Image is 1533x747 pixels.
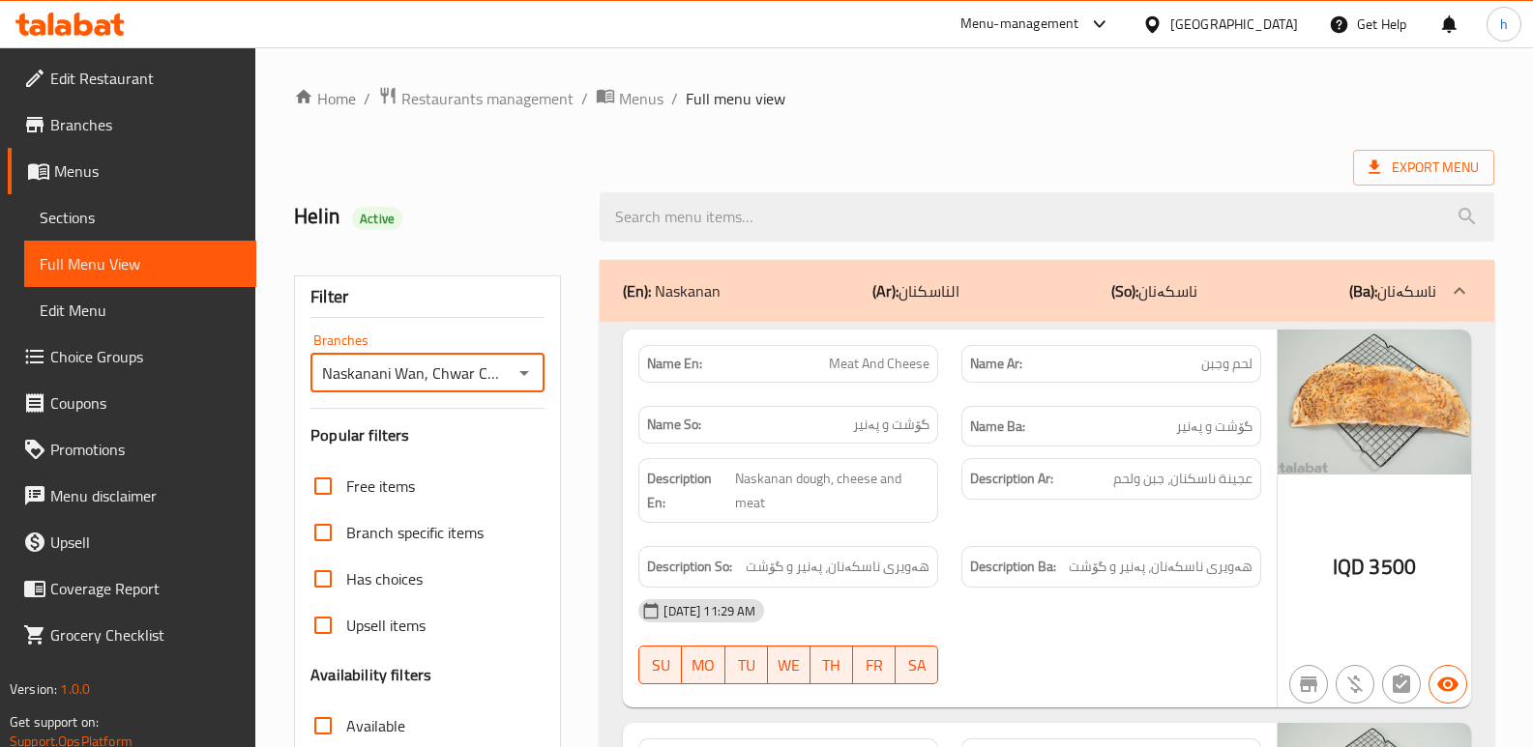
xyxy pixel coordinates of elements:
[24,241,256,287] a: Full Menu View
[1111,279,1197,302] p: ناسکەنان
[970,555,1056,579] strong: Description Ba:
[50,623,241,646] span: Grocery Checklist
[1500,14,1508,35] span: h
[24,194,256,241] a: Sections
[647,467,731,514] strong: Description En:
[10,709,99,734] span: Get support on:
[970,415,1025,439] strong: Name Ba:
[1349,279,1436,302] p: ناسکەنان
[1113,467,1253,491] span: عجينة ناسكنان، جبن ولحم
[623,279,721,302] p: Naskanan
[682,646,724,684] button: MO
[346,474,415,498] span: Free items
[725,646,768,684] button: TU
[364,87,370,110] li: /
[8,55,256,101] a: Edit Restaurant
[853,646,896,684] button: FR
[768,646,811,684] button: WE
[8,519,256,565] a: Upsell
[623,276,651,305] b: (En):
[1353,150,1494,186] span: Export Menu
[40,299,241,322] span: Edit Menu
[8,565,256,612] a: Coverage Report
[1111,276,1138,305] b: (So):
[960,13,1079,36] div: Menu-management
[50,345,241,368] span: Choice Groups
[401,87,574,110] span: Restaurants management
[903,651,930,679] span: SA
[1333,548,1365,586] span: IQD
[872,279,959,302] p: الناسكنان
[352,207,402,230] div: Active
[861,651,888,679] span: FR
[50,67,241,90] span: Edit Restaurant
[647,415,701,435] strong: Name So:
[600,260,1494,322] div: (En): Naskanan(Ar):الناسكنان(So):ناسکەنان(Ba):ناسکەنان
[818,651,845,679] span: TH
[310,424,545,446] h3: Popular filters
[511,359,538,387] button: Open
[40,252,241,275] span: Full Menu View
[647,651,674,679] span: SU
[811,646,853,684] button: TH
[8,333,256,380] a: Choice Groups
[647,555,732,579] strong: Description So:
[8,148,256,194] a: Menus
[746,555,929,579] span: هەویری ناسکەنان، پەنیر و گۆشت
[686,87,785,110] span: Full menu view
[294,202,576,231] h2: Helin
[1201,354,1253,374] span: لحم وجبن
[1170,14,1298,35] div: [GEOGRAPHIC_DATA]
[581,87,588,110] li: /
[970,467,1053,491] strong: Description Ar:
[1176,415,1253,439] span: گۆشت و پەنیر
[733,651,760,679] span: TU
[346,614,426,637] span: Upsell items
[1429,665,1467,704] button: Available
[310,664,431,686] h3: Availability filters
[8,426,256,473] a: Promotions
[896,646,938,684] button: SA
[853,415,929,435] span: گۆشت و پەنیر
[8,612,256,658] a: Grocery Checklist
[10,676,57,702] span: Version:
[50,577,241,600] span: Coverage Report
[647,354,702,374] strong: Name En:
[690,651,717,679] span: MO
[1336,665,1374,704] button: Purchased item
[378,86,574,111] a: Restaurants management
[24,287,256,333] a: Edit Menu
[8,380,256,426] a: Coupons
[8,473,256,519] a: Menu disclaimer
[735,467,929,514] span: Naskanan dough, cheese and meat
[970,354,1022,374] strong: Name Ar:
[54,159,241,183] span: Menus
[346,567,423,590] span: Has choices
[1069,555,1253,579] span: هەویری ناسکەنان، پەنیر و گۆشت
[346,714,405,737] span: Available
[50,484,241,507] span: Menu disclaimer
[1369,156,1479,180] span: Export Menu
[60,676,90,702] span: 1.0.0
[294,86,1494,111] nav: breadcrumb
[656,602,763,620] span: [DATE] 11:29 AM
[776,651,803,679] span: WE
[671,87,678,110] li: /
[310,276,545,318] div: Filter
[1369,548,1416,586] span: 3500
[872,276,899,305] b: (Ar):
[1278,330,1471,474] img: Naskanani_Wan_%D9%84%D8%AD%D9%85_%D9%88%D8%AC%D8%A8%D9%86_Sh638930145050843373.jpg
[50,531,241,554] span: Upsell
[346,521,484,544] span: Branch specific items
[40,206,241,229] span: Sections
[352,210,402,228] span: Active
[638,646,682,684] button: SU
[8,101,256,148] a: Branches
[50,113,241,136] span: Branches
[1349,276,1377,305] b: (Ba):
[50,438,241,461] span: Promotions
[50,391,241,415] span: Coupons
[294,87,356,110] a: Home
[600,192,1494,242] input: search
[619,87,663,110] span: Menus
